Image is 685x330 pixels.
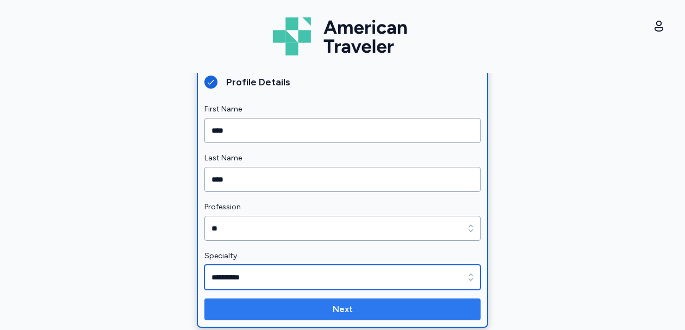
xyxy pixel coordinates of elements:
[204,201,481,214] label: Profession
[204,298,481,320] button: Next
[204,167,481,192] input: Last Name
[204,152,481,165] label: Last Name
[204,103,481,116] label: First Name
[204,250,481,263] label: Specialty
[204,118,481,143] input: First Name
[273,13,412,60] img: Logo
[226,74,481,90] div: Profile Details
[333,303,353,316] span: Next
